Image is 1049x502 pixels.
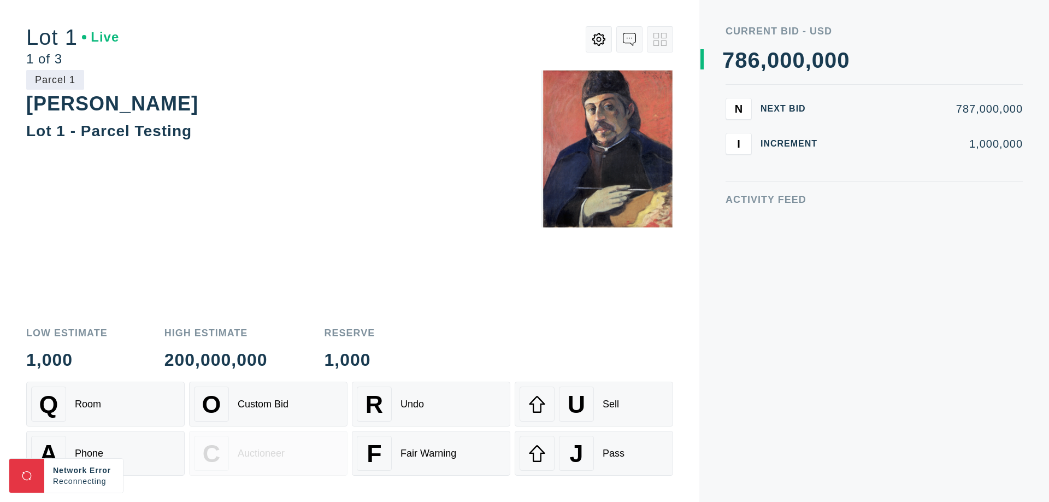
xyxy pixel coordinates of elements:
[400,399,424,410] div: Undo
[26,431,185,476] button: APhone
[26,122,192,139] div: Lot 1 - Parcel Testing
[568,390,585,418] span: U
[238,448,285,459] div: Auctioneer
[40,440,57,468] span: A
[400,448,456,459] div: Fair Warning
[75,448,103,459] div: Phone
[189,382,347,427] button: OCustom Bid
[792,49,805,71] div: 0
[835,138,1023,149] div: 1,000,000
[164,328,268,338] div: High Estimate
[26,328,108,338] div: Low Estimate
[26,92,198,115] div: [PERSON_NAME]
[735,49,747,71] div: 8
[238,399,288,410] div: Custom Bid
[515,382,673,427] button: USell
[726,26,1023,36] div: Current Bid - USD
[53,465,114,476] div: Network Error
[812,49,824,71] div: 0
[767,49,780,71] div: 0
[352,431,510,476] button: FFair Warning
[837,49,850,71] div: 0
[367,440,381,468] span: F
[748,49,761,71] div: 6
[761,139,826,148] div: Increment
[603,399,619,410] div: Sell
[352,382,510,427] button: RUndo
[325,328,375,338] div: Reserve
[726,195,1023,205] div: Activity Feed
[26,70,84,90] div: Parcel 1
[39,390,58,418] span: Q
[761,104,826,113] div: Next Bid
[75,399,101,410] div: Room
[722,49,735,71] div: 7
[202,390,221,418] span: O
[726,98,752,120] button: N
[26,26,119,48] div: Lot 1
[164,351,268,369] div: 200,000,000
[107,477,109,486] span: .
[26,351,108,369] div: 1,000
[366,390,383,418] span: R
[824,49,837,71] div: 0
[761,49,767,268] div: ,
[735,102,742,115] span: N
[53,476,114,487] div: Reconnecting
[603,448,624,459] div: Pass
[780,49,792,71] div: 0
[82,31,119,44] div: Live
[203,440,220,468] span: C
[515,431,673,476] button: JPass
[325,351,375,369] div: 1,000
[26,382,185,427] button: QRoom
[805,49,812,268] div: ,
[726,133,752,155] button: I
[189,431,347,476] button: CAuctioneer
[569,440,583,468] span: J
[26,52,119,66] div: 1 of 3
[835,103,1023,114] div: 787,000,000
[737,137,740,150] span: I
